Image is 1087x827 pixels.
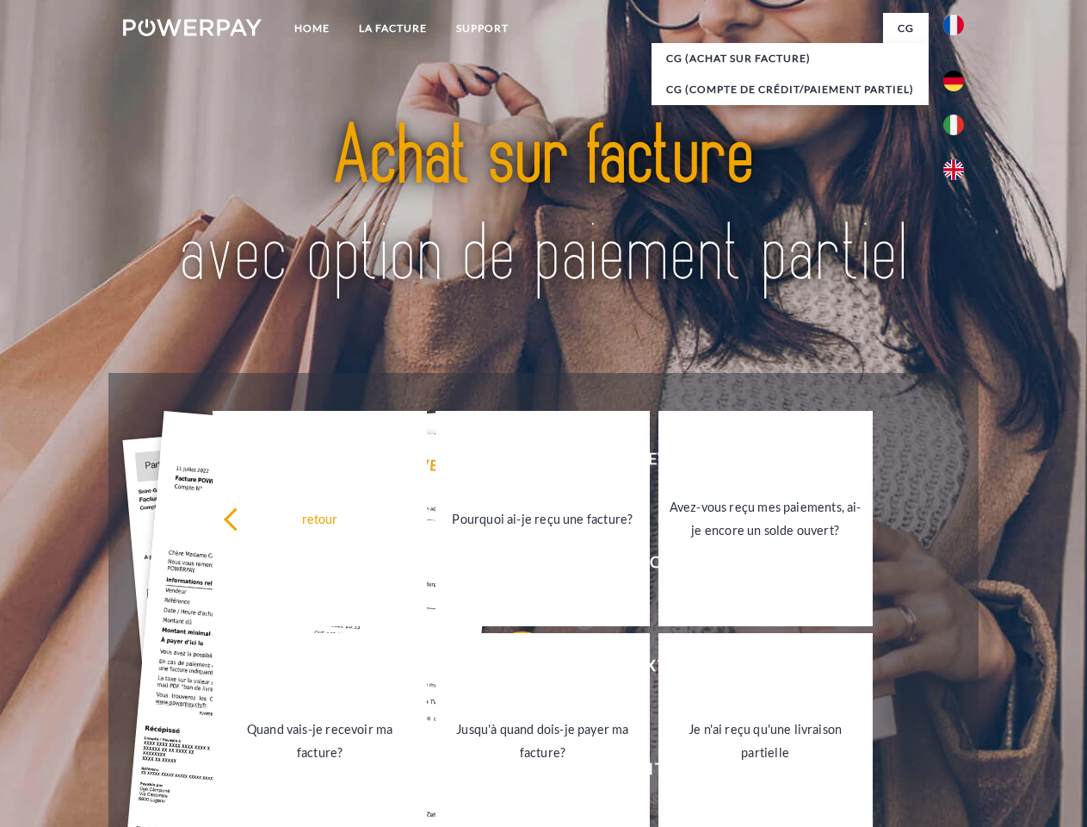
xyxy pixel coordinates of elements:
div: Je n'ai reçu qu'une livraison partielle [669,718,862,764]
img: title-powerpay_fr.svg [164,83,923,330]
a: CG (Compte de crédit/paiement partiel) [652,74,929,105]
img: de [943,71,964,91]
img: en [943,159,964,180]
img: it [943,115,964,135]
a: Avez-vous reçu mes paiements, ai-je encore un solde ouvert? [658,411,873,626]
a: CG [883,13,929,44]
a: Support [442,13,523,44]
div: Pourquoi ai-je reçu une facture? [446,507,639,530]
div: Jusqu'à quand dois-je payer ma facture? [446,718,639,764]
img: logo-powerpay-white.svg [123,19,262,36]
div: retour [223,507,417,530]
div: Quand vais-je recevoir ma facture? [223,718,417,764]
div: Avez-vous reçu mes paiements, ai-je encore un solde ouvert? [669,495,862,542]
a: Home [280,13,344,44]
a: CG (achat sur facture) [652,43,929,74]
img: fr [943,15,964,35]
a: LA FACTURE [344,13,442,44]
